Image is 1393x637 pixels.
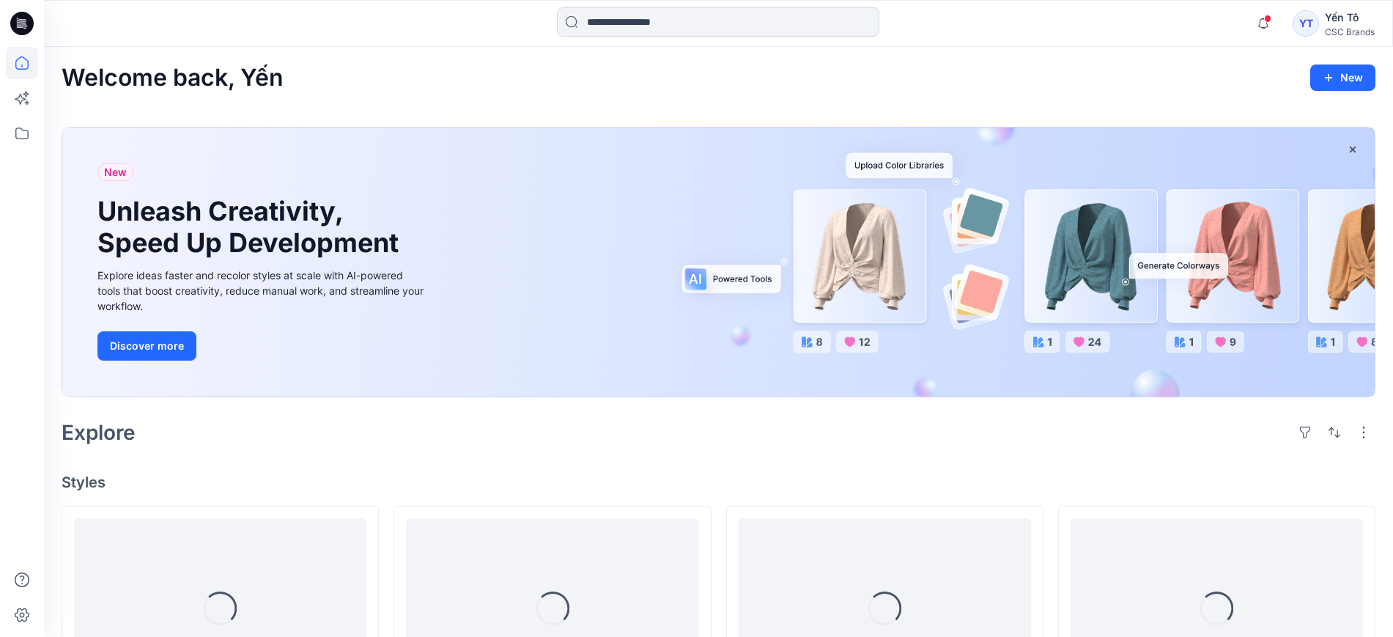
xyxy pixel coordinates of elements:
button: New [1310,65,1375,91]
h2: Explore [62,421,136,444]
span: New [104,163,127,181]
h4: Styles [62,474,1375,491]
div: CSC Brands [1325,26,1375,37]
h1: Unleash Creativity, Speed Up Development [97,196,405,259]
button: Discover more [97,331,196,361]
div: Yến Tô [1325,9,1375,26]
div: YT [1293,10,1319,37]
a: Discover more [97,331,427,361]
div: Explore ideas faster and recolor styles at scale with AI-powered tools that boost creativity, red... [97,268,427,314]
h2: Welcome back, Yến [62,65,284,92]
